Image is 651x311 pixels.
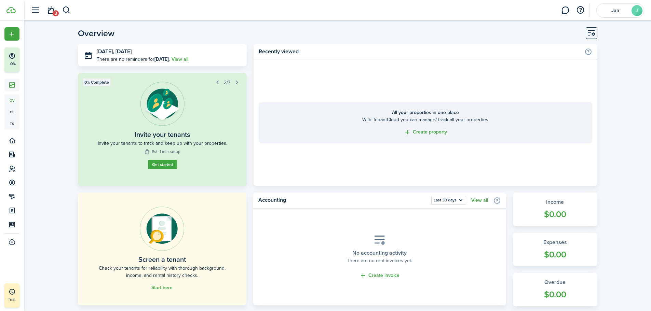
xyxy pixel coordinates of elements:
[431,196,466,205] button: Open menu
[140,82,185,126] img: Tenant
[4,95,19,106] a: ov
[154,56,169,63] b: [DATE]
[97,47,242,56] h3: [DATE], [DATE]
[98,140,227,147] widget-step-description: Invite your tenants to track and keep up with your properties.
[258,196,428,205] home-widget-title: Accounting
[84,79,109,85] span: 0% Complete
[632,5,642,16] avatar-text: J
[172,56,188,63] a: View all
[559,2,572,19] a: Messaging
[148,160,177,169] button: Get started
[78,29,114,38] header-page-title: Overview
[138,254,186,265] home-placeholder-title: Screen a tenant
[4,27,19,41] button: Open menu
[352,249,407,257] placeholder-title: No accounting activity
[4,47,61,72] button: 0%
[520,288,591,301] widget-stats-count: $0.00
[520,248,591,261] widget-stats-count: $0.00
[151,285,173,291] a: Start here
[8,296,35,302] p: Trial
[29,4,42,17] button: Open sidebar
[4,283,19,308] a: Trial
[431,196,466,205] button: Last 30 days
[135,129,190,140] widget-step-title: Invite your tenants
[93,265,231,279] home-placeholder-description: Check your tenants for reliability with thorough background, income, and rental history checks.
[97,56,170,63] p: There are no reminders for .
[232,77,242,87] button: Next step
[140,207,184,251] img: Online payments
[62,4,71,16] button: Search
[224,79,230,86] span: 2/7
[259,47,581,56] home-widget-title: Recently viewed
[513,193,597,226] a: Income$0.00
[266,116,585,123] home-placeholder-description: With TenantCloud you can manage/ track all your properties
[513,233,597,266] a: Expenses$0.00
[4,118,19,129] a: ts
[213,77,222,87] button: Prev step
[586,27,597,39] button: Customise
[513,273,597,306] a: Overdue$0.00
[6,7,16,13] img: TenantCloud
[471,198,488,203] a: View all
[347,257,412,264] placeholder-description: There are no rent invoices yet.
[574,4,586,16] button: Open resource center
[9,61,17,67] p: 0%
[520,278,591,286] widget-stats-title: Overdue
[4,106,19,118] a: cl
[53,10,59,16] span: 2
[404,128,447,136] a: Create property
[266,109,585,116] home-placeholder-title: All your properties in one place
[520,238,591,246] widget-stats-title: Expenses
[144,149,180,155] widget-step-time: Est. 1 min setup
[520,208,591,221] widget-stats-count: $0.00
[360,272,399,280] a: Create invoice
[520,198,591,206] widget-stats-title: Income
[44,2,57,19] a: Notifications
[601,8,629,13] span: Jan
